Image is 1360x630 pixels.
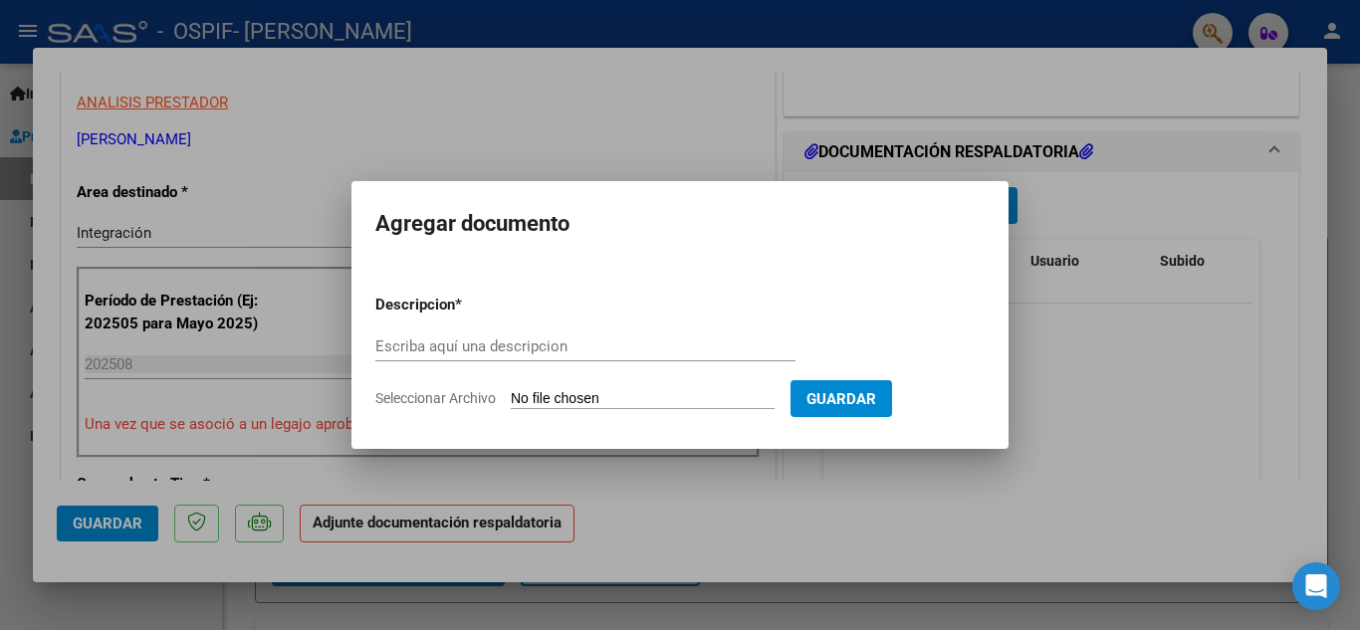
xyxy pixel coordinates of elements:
[791,380,892,417] button: Guardar
[1292,562,1340,610] div: Open Intercom Messenger
[806,390,876,408] span: Guardar
[375,294,559,316] p: Descripcion
[375,205,985,243] h2: Agregar documento
[375,390,496,406] span: Seleccionar Archivo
